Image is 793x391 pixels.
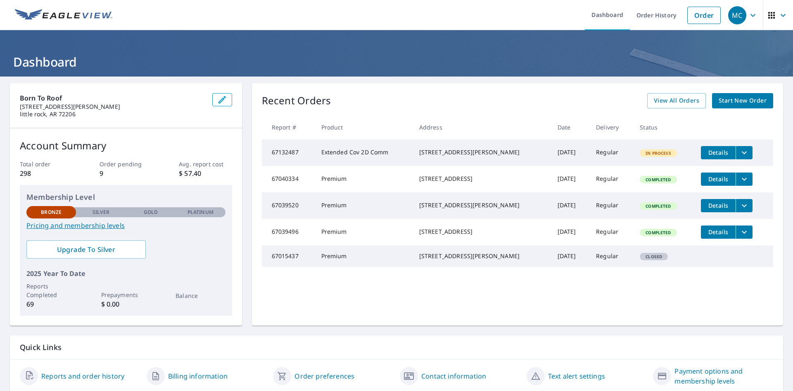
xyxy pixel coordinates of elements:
p: Balance [176,291,225,300]
p: Order pending [100,160,152,168]
a: Billing information [168,371,228,381]
td: [DATE] [551,166,590,192]
p: [STREET_ADDRESS][PERSON_NAME] [20,103,206,110]
span: Details [706,175,731,183]
span: Completed [641,230,676,235]
span: View All Orders [654,96,699,106]
td: 67040334 [262,166,315,192]
td: Regular [589,192,633,219]
td: [DATE] [551,192,590,219]
p: Quick Links [20,342,773,353]
span: Details [706,201,731,209]
span: Start New Order [719,96,767,106]
button: filesDropdownBtn-67039520 [736,199,753,212]
th: Address [413,115,551,139]
td: Premium [315,166,413,192]
a: Reports and order history [41,371,124,381]
a: Upgrade To Silver [26,240,146,259]
th: Delivery [589,115,633,139]
a: Pricing and membership levels [26,221,226,230]
td: [DATE] [551,219,590,245]
th: Status [633,115,694,139]
button: detailsBtn-67039496 [701,225,736,239]
p: born to roof [20,93,206,103]
span: Completed [641,203,676,209]
p: 298 [20,168,73,178]
p: Account Summary [20,138,232,153]
span: Closed [641,254,667,259]
div: [STREET_ADDRESS][PERSON_NAME] [419,201,544,209]
td: 67039496 [262,219,315,245]
td: Premium [315,245,413,267]
span: Details [706,228,731,236]
a: Start New Order [712,93,773,108]
button: filesDropdownBtn-67132487 [736,146,753,159]
span: Upgrade To Silver [33,245,139,254]
span: Details [706,149,731,156]
span: In Process [641,150,676,156]
td: Extended Cov 2D Comm [315,139,413,166]
button: filesDropdownBtn-67040334 [736,173,753,186]
p: Prepayments [101,290,151,299]
p: Avg. report cost [179,160,232,168]
td: Regular [589,166,633,192]
p: $ 0.00 [101,299,151,309]
button: detailsBtn-67039520 [701,199,736,212]
td: 67132487 [262,139,315,166]
td: [DATE] [551,139,590,166]
p: Gold [144,209,158,216]
p: Bronze [41,209,62,216]
td: Regular [589,139,633,166]
button: detailsBtn-67132487 [701,146,736,159]
p: 2025 Year To Date [26,269,226,278]
p: Recent Orders [262,93,331,108]
td: Premium [315,219,413,245]
p: Membership Level [26,192,226,203]
button: filesDropdownBtn-67039496 [736,225,753,239]
td: Regular [589,219,633,245]
td: 67039520 [262,192,315,219]
p: Reports Completed [26,282,76,299]
a: View All Orders [647,93,706,108]
p: 69 [26,299,76,309]
a: Contact information [421,371,486,381]
th: Product [315,115,413,139]
div: MC [728,6,746,24]
div: [STREET_ADDRESS][PERSON_NAME] [419,252,544,260]
td: 67015437 [262,245,315,267]
div: [STREET_ADDRESS] [419,228,544,236]
a: Order preferences [294,371,354,381]
h1: Dashboard [10,53,783,70]
th: Report # [262,115,315,139]
p: Silver [93,209,110,216]
td: Premium [315,192,413,219]
div: [STREET_ADDRESS][PERSON_NAME] [419,148,544,156]
p: Total order [20,160,73,168]
td: Regular [589,245,633,267]
a: Order [687,7,721,24]
a: Payment options and membership levels [674,366,773,386]
p: $ 57.40 [179,168,232,178]
a: Text alert settings [548,371,605,381]
p: little rock, AR 72206 [20,110,206,118]
p: 9 [100,168,152,178]
img: EV Logo [15,9,112,22]
div: [STREET_ADDRESS] [419,175,544,183]
th: Date [551,115,590,139]
p: Platinum [188,209,214,216]
td: [DATE] [551,245,590,267]
button: detailsBtn-67040334 [701,173,736,186]
span: Completed [641,177,676,182]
